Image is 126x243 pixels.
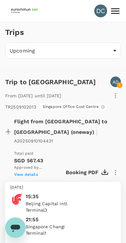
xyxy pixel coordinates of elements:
[14,118,111,145] p: Flight from [GEOGRAPHIC_DATA] to [GEOGRAPHIC_DATA] (oneway)
[26,200,116,207] p: Beijing Capital Intl
[10,184,116,191] p: [DATE]
[39,104,107,110] div: Singapore Office Cost Centre
[113,79,119,85] p: AD
[14,172,38,177] span: View details
[26,207,116,213] p: Terminal 3
[26,216,38,223] p: 21:55
[5,104,36,110] p: TR2509102013
[96,127,98,136] span: |
[10,193,23,206] img: Air China
[10,4,40,18] img: EUROIMMUN (South East Asia) Pte. Ltd.
[5,93,62,99] p: From [DATE] until [DATE]
[5,22,24,43] h1: Trips
[14,151,34,156] span: Total paid
[5,217,26,238] iframe: Button to launch messaging window, conversation in progress
[26,223,116,230] p: Singapore Changi
[94,4,107,17] div: DC
[39,104,103,109] span: Singapore Office Cost Centre
[5,43,121,59] div: Upcoming
[14,157,66,165] p: SGD 567.43
[26,230,116,236] p: Terminal 1
[14,165,55,171] span: Approved by
[14,138,53,143] span: A20250910104431
[66,167,107,178] button: Booking PDF
[26,193,116,200] p: 15:35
